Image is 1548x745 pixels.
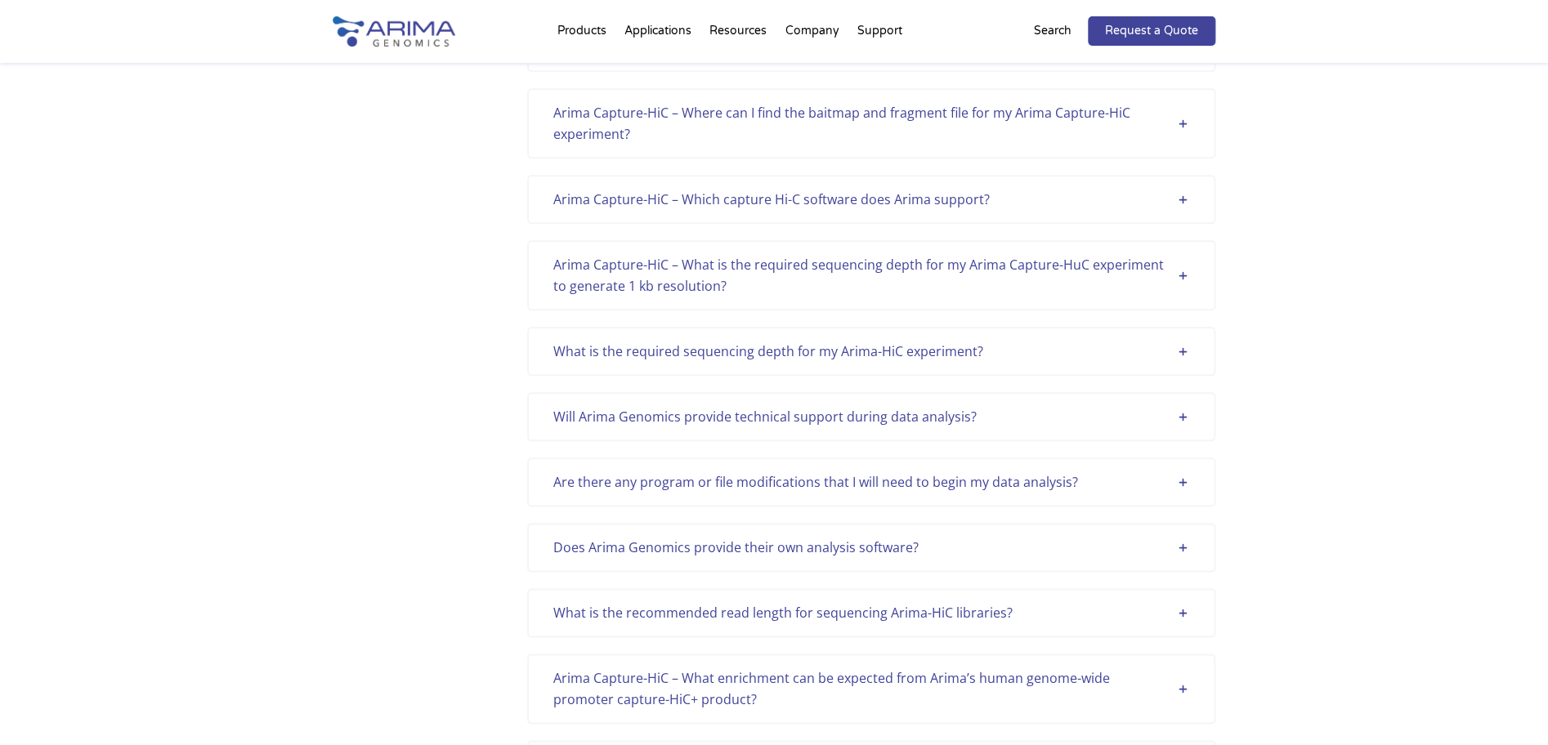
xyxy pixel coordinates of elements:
p: Search [1034,20,1072,42]
img: Arima-Genomics-logo [333,16,455,47]
div: Arima Capture-HiC – What is the required sequencing depth for my Arima Capture-HuC experiment to ... [553,254,1189,297]
div: Are there any program or file modifications that I will need to begin my data analysis? [553,471,1189,493]
div: What is the recommended read length for sequencing Arima-HiC libraries? [553,602,1189,623]
div: Arima Capture-HiC – Where can I find the baitmap and fragment file for my Arima Capture-HiC exper... [553,102,1189,145]
div: Arima Capture-HiC – Which capture Hi-C software does Arima support? [553,189,1189,210]
div: Will Arima Genomics provide technical support during data analysis? [553,406,1189,427]
div: What is the required sequencing depth for my Arima-HiC experiment? [553,341,1189,362]
div: Arima Capture-HiC – What enrichment can be expected from Arima’s human genome-wide promoter captu... [553,667,1189,710]
a: Request a Quote [1088,16,1215,46]
div: Does Arima Genomics provide their own analysis software? [553,537,1189,558]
